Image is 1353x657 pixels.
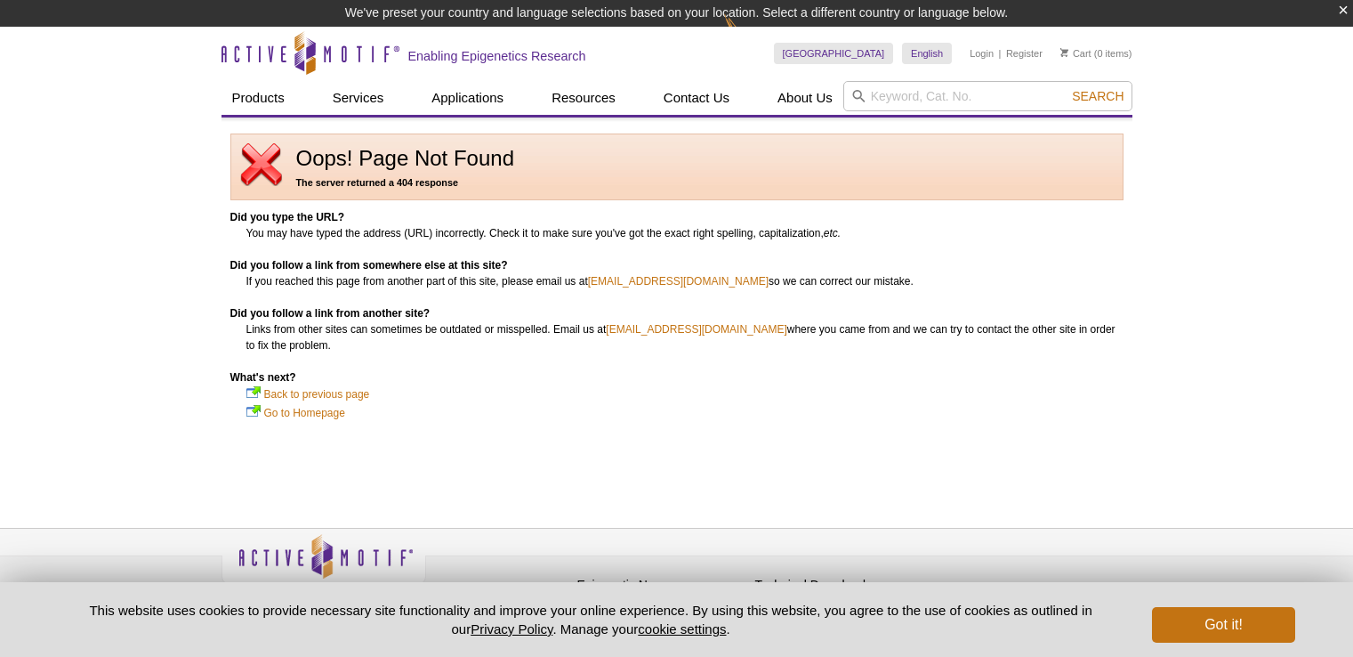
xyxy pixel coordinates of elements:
a: [GEOGRAPHIC_DATA] [774,43,894,64]
a: Privacy Policy [471,621,552,637]
img: Active Motif, [221,529,426,601]
dt: What's next? [230,369,1123,385]
a: [EMAIL_ADDRESS][DOMAIN_NAME] [606,321,786,337]
table: Click to Verify - This site chose Symantec SSL for secure e-commerce and confidential communicati... [933,560,1067,599]
a: English [902,43,952,64]
button: cookie settings [638,621,726,637]
img: Your Cart [1060,48,1068,57]
img: page not found [240,143,283,186]
a: Register [1006,47,1043,60]
dd: You may have typed the address (URL) incorrectly. Check it to make sure you've got the exact righ... [246,225,1123,241]
a: Go to Homepage [264,404,345,422]
a: Services [322,81,395,115]
dt: Did you follow a link from somewhere else at this site? [230,257,1123,273]
input: Keyword, Cat. No. [843,81,1132,111]
span: Search [1072,89,1123,103]
h4: Epigenetic News [577,578,746,593]
em: etc. [824,227,841,239]
a: Login [970,47,994,60]
li: (0 items) [1060,43,1132,64]
a: Resources [541,81,626,115]
h4: Technical Downloads [755,578,924,593]
a: Privacy Policy [435,575,504,602]
dd: If you reached this page from another part of this site, please email us at so we can correct our... [246,273,1123,289]
a: Applications [421,81,514,115]
h5: The server returned a 404 response [240,174,1114,191]
h1: Oops! Page Not Found [240,147,1114,170]
a: Products [221,81,295,115]
dt: Did you type the URL? [230,209,1123,225]
a: [EMAIL_ADDRESS][DOMAIN_NAME] [588,273,769,289]
dt: Did you follow a link from another site? [230,305,1123,321]
button: Search [1067,88,1129,104]
button: Got it! [1152,607,1294,643]
a: About Us [767,81,843,115]
a: Cart [1060,47,1091,60]
li: | [999,43,1002,64]
dd: Links from other sites can sometimes be outdated or misspelled. Email us at where you came from a... [246,321,1123,353]
h2: Enabling Epigenetics Research [408,48,586,64]
p: This website uses cookies to provide necessary site functionality and improve your online experie... [59,601,1123,638]
img: Change Here [724,13,771,55]
a: Contact Us [653,81,740,115]
a: Back to previous page [264,385,370,403]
